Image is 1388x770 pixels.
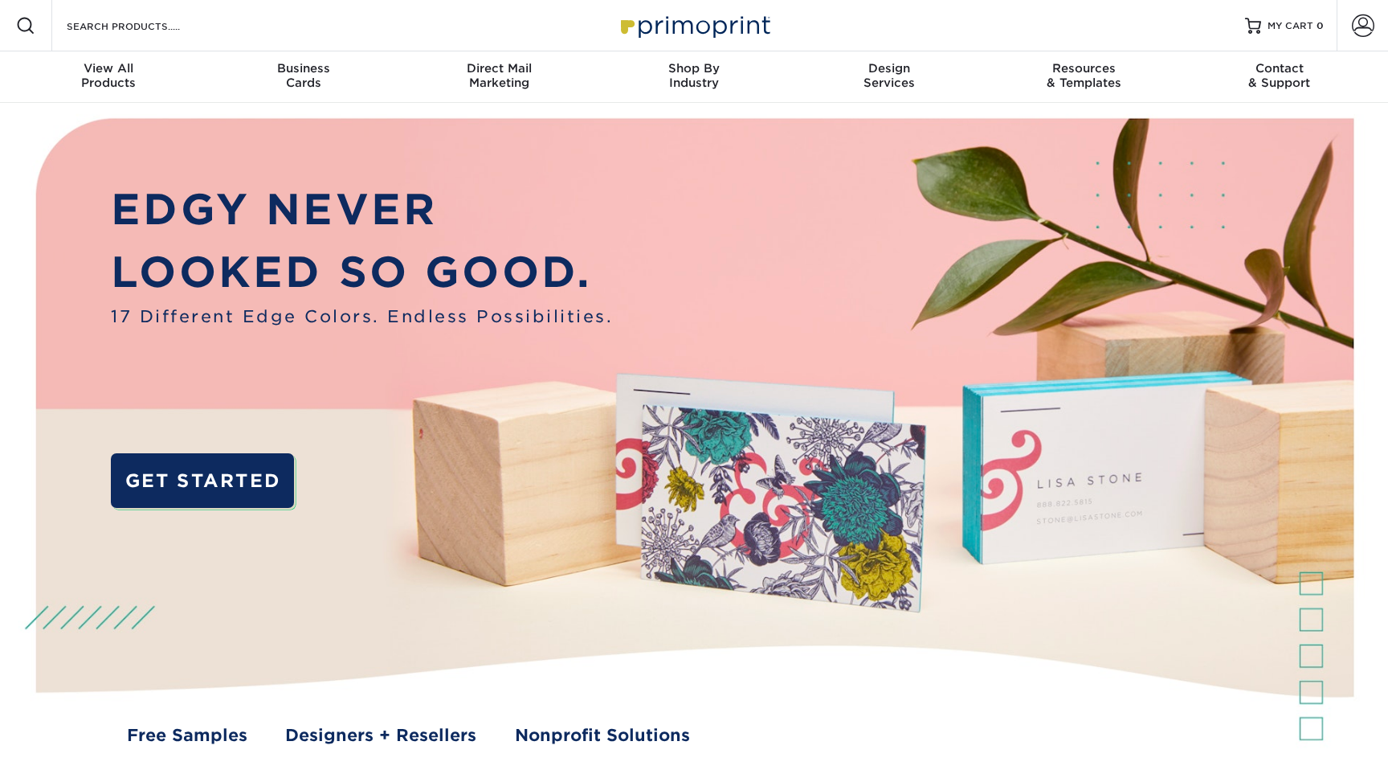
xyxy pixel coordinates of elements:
[1317,20,1324,31] span: 0
[111,453,294,508] a: GET STARTED
[614,8,774,43] img: Primoprint
[65,16,222,35] input: SEARCH PRODUCTS.....
[791,51,986,103] a: DesignServices
[402,61,597,76] span: Direct Mail
[11,61,206,90] div: Products
[1182,61,1377,76] span: Contact
[206,61,402,90] div: Cards
[791,61,986,90] div: Services
[285,723,476,747] a: Designers + Resellers
[402,51,597,103] a: Direct MailMarketing
[1268,19,1313,33] span: MY CART
[11,51,206,103] a: View AllProducts
[1182,61,1377,90] div: & Support
[986,61,1182,90] div: & Templates
[206,51,402,103] a: BusinessCards
[986,61,1182,76] span: Resources
[597,61,792,90] div: Industry
[515,723,690,747] a: Nonprofit Solutions
[111,241,613,304] p: LOOKED SO GOOD.
[597,61,792,76] span: Shop By
[597,51,792,103] a: Shop ByIndustry
[402,61,597,90] div: Marketing
[206,61,402,76] span: Business
[111,178,613,241] p: EDGY NEVER
[986,51,1182,103] a: Resources& Templates
[127,723,247,747] a: Free Samples
[1182,51,1377,103] a: Contact& Support
[11,61,206,76] span: View All
[791,61,986,76] span: Design
[111,304,613,329] span: 17 Different Edge Colors. Endless Possibilities.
